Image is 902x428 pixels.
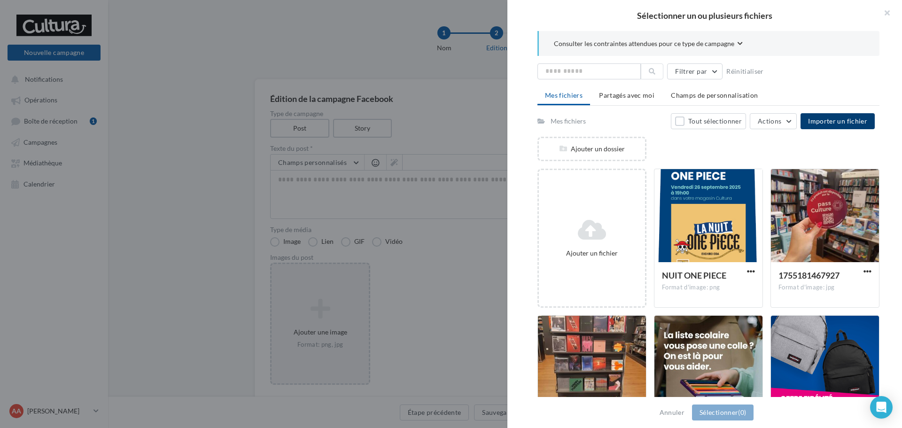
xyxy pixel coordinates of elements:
span: Champs de personnalisation [671,91,758,99]
button: Sélectionner(0) [692,405,754,420]
button: Réinitialiser [723,66,768,77]
button: Tout sélectionner [671,113,746,129]
span: Partagés avec moi [599,91,654,99]
span: Actions [758,117,781,125]
div: Format d'image: png [662,283,755,292]
button: Actions [750,113,797,129]
span: (0) [738,408,746,416]
div: Mes fichiers [551,117,586,126]
div: Ajouter un dossier [539,144,645,154]
button: Filtrer par [667,63,723,79]
span: 1755181467927 [778,270,840,280]
button: Annuler [656,407,688,418]
span: NUIT ONE PIECE [662,270,726,280]
button: Importer un fichier [801,113,875,129]
div: Format d'image: jpg [778,283,871,292]
button: Consulter les contraintes attendues pour ce type de campagne [554,39,743,50]
h2: Sélectionner un ou plusieurs fichiers [522,11,887,20]
span: Importer un fichier [808,117,867,125]
span: Consulter les contraintes attendues pour ce type de campagne [554,39,734,48]
div: Ajouter un fichier [543,249,641,258]
div: Open Intercom Messenger [870,396,893,419]
span: Mes fichiers [545,91,583,99]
